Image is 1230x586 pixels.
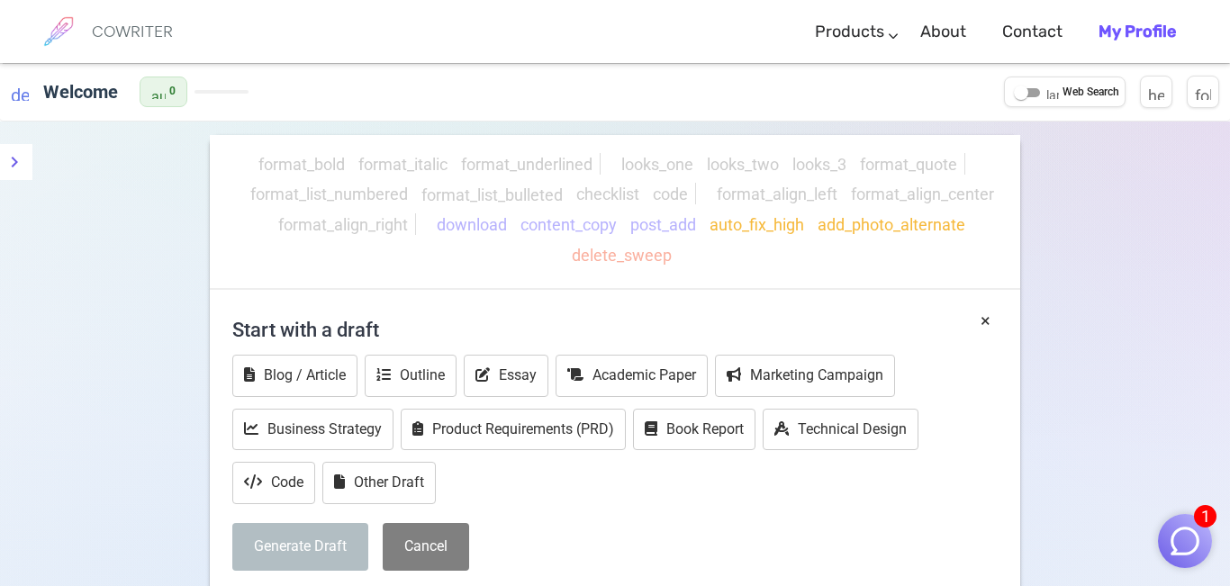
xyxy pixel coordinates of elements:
span: format_list_numbered [250,185,408,204]
a: My Profile [1099,5,1176,59]
span: Web Search [1063,84,1119,102]
span: delete_sweep [572,246,672,265]
span: language [1046,86,1059,99]
span: add_photo_alternate [818,215,965,234]
span: 0 [169,83,176,101]
span: checklist [576,185,639,204]
a: About [920,5,966,59]
span: format_italic [358,155,448,174]
button: Business Strategy [232,409,393,451]
button: Other Draft [322,462,436,504]
span: content_copy [520,215,617,234]
span: help_outline [1148,84,1164,100]
h6: Click to edit title [36,74,125,110]
span: format_quote [860,155,957,174]
span: auto_awesome [151,85,166,99]
a: Products [815,5,884,59]
span: format_align_right [278,215,408,234]
span: looks_one [621,155,693,174]
span: download [437,215,507,234]
button: Essay [464,355,548,397]
button: Outline [365,355,457,397]
button: 1 [1158,514,1212,568]
span: looks_two [707,155,779,174]
button: Cancel [383,523,469,571]
span: format_align_left [717,185,837,204]
span: description [11,83,29,101]
span: post_add [630,215,696,234]
span: format_bold [258,155,345,174]
span: 1 [1194,505,1216,527]
button: Code [232,462,315,504]
button: Blog / Article [232,355,357,397]
button: × [981,308,990,334]
span: looks_3 [792,155,846,174]
span: folder [1195,84,1211,100]
span: format_list_bulleted [421,185,563,204]
span: auto_fix_high [710,215,804,234]
h6: COWRITER [92,23,173,40]
b: My Profile [1099,22,1176,41]
button: Technical Design [763,409,918,451]
img: Close chat [1168,524,1202,558]
span: format_underlined [461,155,592,174]
button: Generate Draft [232,523,368,571]
button: Academic Paper [556,355,708,397]
img: brand logo [36,9,81,54]
span: code [653,185,688,204]
button: Manage Documents [1187,76,1219,108]
a: Contact [1002,5,1063,59]
button: Marketing Campaign [715,355,895,397]
h4: Start with a draft [232,308,998,351]
span: format_align_center [851,185,994,204]
button: Book Report [633,409,755,451]
button: Help & Shortcuts [1140,76,1172,108]
button: Product Requirements (PRD) [401,409,626,451]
